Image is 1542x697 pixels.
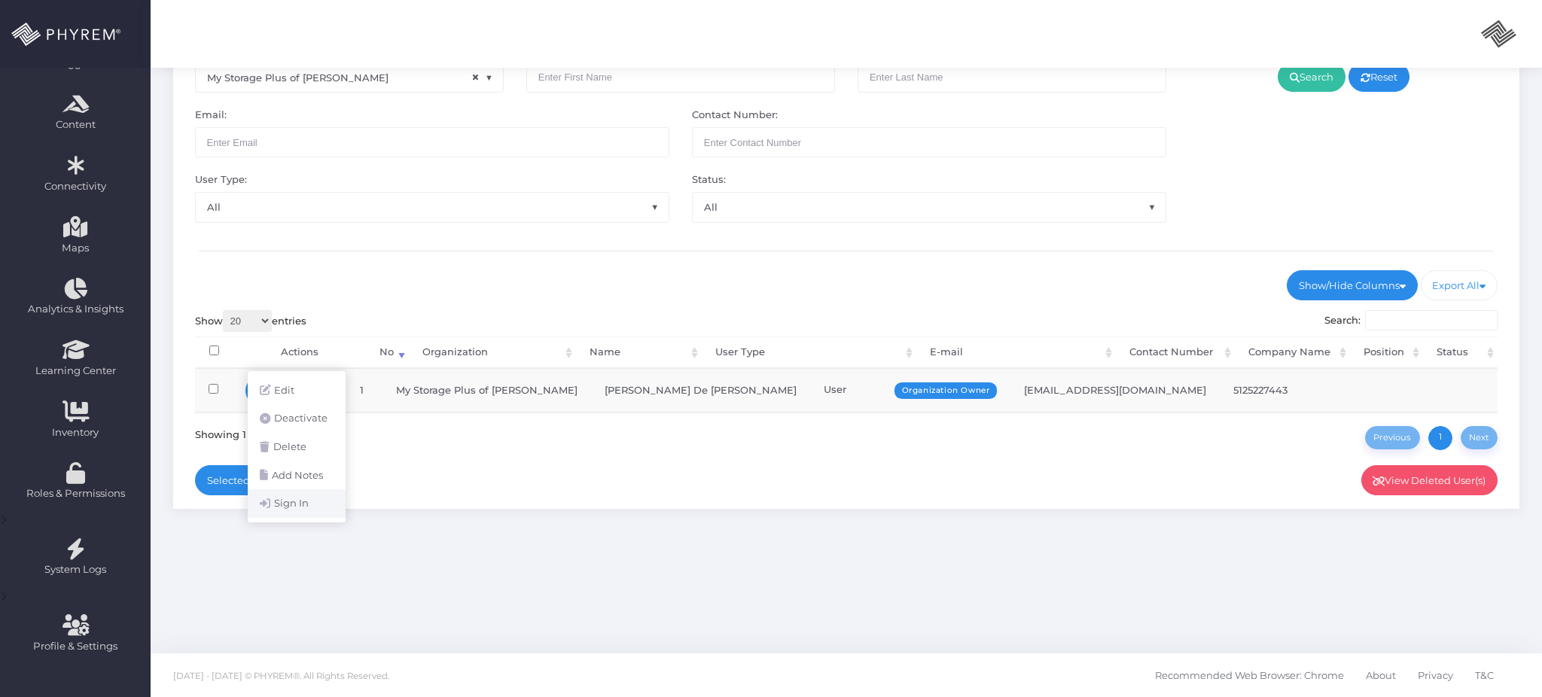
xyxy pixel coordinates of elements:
span: About [1366,660,1396,692]
th: Organization: activate to sort column ascending [409,336,576,369]
span: Inventory [10,425,141,440]
span: All [692,192,1166,222]
th: Company Name: activate to sort column ascending [1235,336,1350,369]
th: Contact Number: activate to sort column ascending [1116,336,1234,369]
label: Email: [195,108,227,123]
a: Deactivate [248,404,346,433]
a: Actions [245,376,328,406]
th: Actions [234,336,364,369]
input: Enter Last Name [858,62,1166,93]
span: All [693,193,1166,221]
span: Analytics & Insights [10,302,141,317]
input: Search: [1365,310,1498,331]
th: E-mail: activate to sort column ascending [916,336,1116,369]
label: Contact Number: [692,108,778,123]
input: Enter Email [195,127,669,157]
span: Recommended Web Browser: Chrome [1155,660,1344,692]
span: My Storage Plus of [PERSON_NAME] [196,63,503,92]
a: Delete [248,433,346,461]
label: Search: [1324,310,1498,331]
td: [PERSON_NAME] De [PERSON_NAME] [591,369,810,412]
a: Sign In [248,489,346,518]
div: Showing 1 to 1 of 1 entries [195,423,323,442]
div: User [824,382,997,397]
span: All [196,193,669,221]
th: No: activate to sort column ascending [364,336,409,369]
span: [DATE] - [DATE] © PHYREM®. All Rights Reserved. [173,671,389,681]
a: Export All [1421,270,1498,300]
span: All [195,192,669,222]
span: T&C [1475,660,1494,692]
input: Maximum of 10 digits required [692,127,1166,157]
span: Learning Center [10,364,141,379]
a: View Deleted User(s) [1361,465,1498,495]
a: 1 [1428,426,1452,450]
span: × [471,69,480,87]
a: Add Notes [248,461,346,490]
a: Search [1278,62,1345,92]
input: Enter First Name [526,62,835,93]
a: Reset [1348,62,1409,92]
a: Selected [195,465,268,495]
th: User Type: activate to sort column ascending [702,336,916,369]
span: Connectivity [10,179,141,194]
span: Profile & Settings [33,639,117,654]
span: Privacy [1418,660,1453,692]
th: Name: activate to sort column ascending [576,336,702,369]
span: Organization Owner [894,382,998,399]
a: Show/Hide Columns [1287,270,1418,300]
span: System Logs [10,562,141,577]
label: Status: [692,172,726,187]
span: Content [10,117,141,132]
span: Maps [62,241,89,256]
td: 5125227443 [1220,369,1330,412]
select: Showentries [223,310,272,332]
td: [EMAIL_ADDRESS][DOMAIN_NAME] [1010,369,1220,412]
a: Edit [248,376,346,405]
td: My Storage Plus of [PERSON_NAME] [382,369,591,412]
th: Position: activate to sort column ascending [1350,336,1423,369]
label: Show entries [195,310,306,332]
td: 1 [341,369,382,412]
label: User Type: [195,172,247,187]
th: Status: activate to sort column ascending [1423,336,1498,369]
span: Roles & Permissions [10,486,141,501]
